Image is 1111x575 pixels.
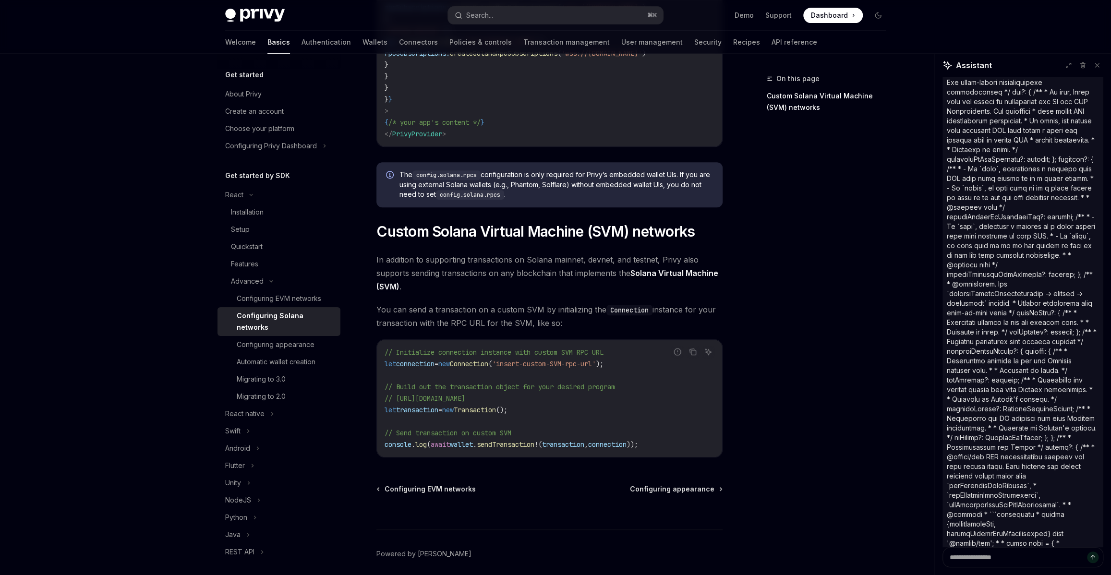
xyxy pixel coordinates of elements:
[671,346,684,358] button: Report incorrect code
[385,118,388,127] span: {
[217,238,340,255] a: Quickstart
[630,484,714,494] span: Configuring appearance
[302,31,351,54] a: Authentication
[225,123,294,134] div: Choose your platform
[385,107,388,115] span: >
[596,359,604,368] span: );
[237,356,315,368] div: Automatic wallet creation
[431,440,450,449] span: await
[237,373,286,385] div: Migrating to 3.0
[811,11,848,20] span: Dashboard
[385,484,476,494] span: Configuring EVM networks
[399,31,438,54] a: Connectors
[415,440,427,449] span: log
[427,440,431,449] span: (
[385,429,511,437] span: // Send transaction on custom SVM
[477,440,534,449] span: sendTransaction
[466,10,493,21] div: Search...
[956,60,992,71] span: Assistant
[231,258,258,270] div: Features
[627,440,638,449] span: ));
[225,443,250,454] div: Android
[438,406,442,414] span: =
[376,268,718,292] a: Solana Virtual Machine (SVM)
[870,8,886,23] button: Toggle dark mode
[396,359,435,368] span: connection
[385,60,388,69] span: }
[217,290,340,307] a: Configuring EVM networks
[630,484,722,494] a: Configuring appearance
[385,359,396,368] span: let
[217,388,340,405] a: Migrating to 2.0
[411,440,415,449] span: .
[267,31,290,54] a: Basics
[481,118,484,127] span: }
[376,223,695,240] span: Custom Solana Virtual Machine (SVM) networks
[225,140,317,152] div: Configuring Privy Dashboard
[765,11,792,20] a: Support
[225,425,241,437] div: Swift
[538,440,542,449] span: (
[225,477,241,489] div: Unity
[450,440,473,449] span: wallet
[702,346,714,358] button: Ask AI
[217,120,340,137] a: Choose your platform
[225,69,264,81] h5: Get started
[386,171,396,180] svg: Info
[492,359,596,368] span: 'insert-custom-SVM-rpc-url'
[694,31,722,54] a: Security
[385,383,615,391] span: // Build out the transaction object for your desired program
[385,406,396,414] span: let
[435,359,438,368] span: =
[776,73,820,84] span: On this page
[231,241,263,252] div: Quickstart
[225,189,243,201] div: React
[388,95,392,104] span: }
[523,31,610,54] a: Transaction management
[1087,551,1099,563] button: Send message
[217,353,340,371] a: Automatic wallet creation
[733,31,760,54] a: Recipes
[231,206,264,218] div: Installation
[237,391,286,402] div: Migrating to 2.0
[385,394,465,403] span: // [URL][DOMAIN_NAME]
[225,460,245,471] div: Flutter
[399,170,713,200] span: The configuration is only required for Privy’s embedded wallet UIs. If you are using external Sol...
[225,494,251,506] div: NodeJS
[237,293,321,304] div: Configuring EVM networks
[803,8,863,23] a: Dashboard
[488,359,492,368] span: (
[385,348,604,357] span: // Initialize connection instance with custom SVM RPC URL
[225,9,285,22] img: dark logo
[225,408,265,419] div: React native
[385,84,388,92] span: }
[237,310,335,333] div: Configuring Solana networks
[473,440,477,449] span: .
[376,303,723,330] span: You can send a transaction on a custom SVM by initializing the instance for your transaction with...
[237,339,314,350] div: Configuring appearance
[225,512,247,523] div: Python
[217,371,340,388] a: Migrating to 3.0
[534,440,538,449] span: !
[377,484,476,494] a: Configuring EVM networks
[225,529,241,540] div: Java
[772,31,817,54] a: API reference
[217,336,340,353] a: Configuring appearance
[231,276,264,287] div: Advanced
[385,440,411,449] span: console
[231,224,250,235] div: Setup
[450,359,488,368] span: Connection
[412,170,481,180] code: config.solana.rpcs
[217,307,340,336] a: Configuring Solana networks
[385,130,392,138] span: </
[392,130,442,138] span: PrivyProvider
[436,190,504,200] code: config.solana.rpcs
[442,406,454,414] span: new
[376,549,471,559] a: Powered by [PERSON_NAME]
[542,440,584,449] span: transaction
[385,95,388,104] span: }
[584,440,588,449] span: ,
[385,72,388,81] span: }
[217,204,340,221] a: Installation
[388,118,481,127] span: /* your app's content */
